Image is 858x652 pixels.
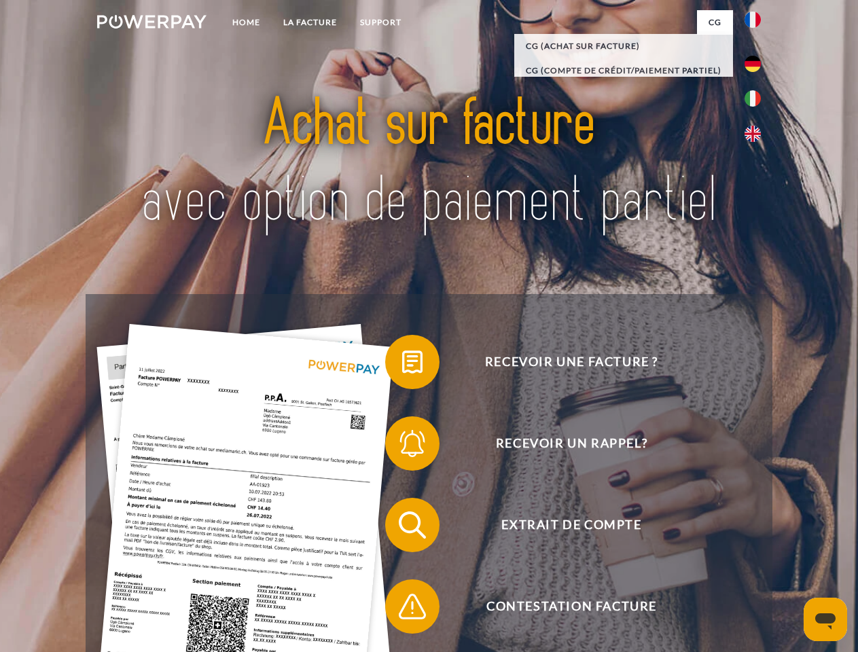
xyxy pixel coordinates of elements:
[385,416,738,471] button: Recevoir un rappel?
[385,579,738,634] button: Contestation Facture
[97,15,207,29] img: logo-powerpay-white.svg
[348,10,413,35] a: Support
[745,12,761,28] img: fr
[514,58,733,83] a: CG (Compte de crédit/paiement partiel)
[395,590,429,623] img: qb_warning.svg
[514,34,733,58] a: CG (achat sur facture)
[697,10,733,35] a: CG
[385,498,738,552] button: Extrait de compte
[130,65,728,260] img: title-powerpay_fr.svg
[405,579,738,634] span: Contestation Facture
[395,508,429,542] img: qb_search.svg
[272,10,348,35] a: LA FACTURE
[804,598,847,641] iframe: Bouton de lancement de la fenêtre de messagerie
[405,416,738,471] span: Recevoir un rappel?
[745,56,761,72] img: de
[405,498,738,552] span: Extrait de compte
[745,126,761,142] img: en
[395,345,429,379] img: qb_bill.svg
[385,335,738,389] button: Recevoir une facture ?
[221,10,272,35] a: Home
[745,90,761,107] img: it
[395,427,429,460] img: qb_bell.svg
[405,335,738,389] span: Recevoir une facture ?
